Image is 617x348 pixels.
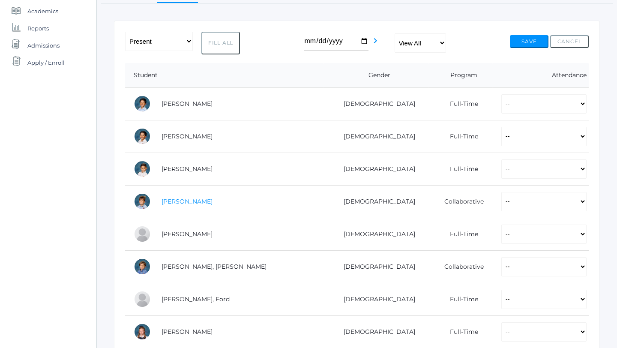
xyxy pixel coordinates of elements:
td: Full-Time [428,218,493,250]
div: Owen Bernardez [134,160,151,177]
td: [DEMOGRAPHIC_DATA] [323,250,429,283]
span: Academics [27,3,58,20]
a: [PERSON_NAME], [PERSON_NAME] [162,263,267,270]
button: Cancel [550,35,589,48]
div: Chloé Noëlle Cope [134,225,151,243]
td: [DEMOGRAPHIC_DATA] [323,185,429,218]
td: Full-Time [428,283,493,315]
td: Collaborative [428,250,493,283]
td: [DEMOGRAPHIC_DATA] [323,218,429,250]
td: [DEMOGRAPHIC_DATA] [323,153,429,185]
th: Program [428,63,493,88]
i: chevron_right [370,36,380,46]
span: Reports [27,20,49,37]
div: Ford Ferris [134,291,151,308]
th: Student [125,63,323,88]
td: Full-Time [428,315,493,348]
a: [PERSON_NAME] [162,230,213,238]
td: [DEMOGRAPHIC_DATA] [323,283,429,315]
div: Grayson Abrea [134,128,151,145]
td: [DEMOGRAPHIC_DATA] [323,120,429,153]
a: [PERSON_NAME] [162,198,213,205]
a: [PERSON_NAME] [162,328,213,336]
a: [PERSON_NAME] [162,165,213,173]
td: Full-Time [428,120,493,153]
th: Gender [323,63,429,88]
button: Save [510,35,548,48]
span: Admissions [27,37,60,54]
td: Collaborative [428,185,493,218]
td: [DEMOGRAPHIC_DATA] [323,87,429,120]
div: Austen Crosby [134,258,151,275]
a: chevron_right [370,39,380,48]
div: Lyla Foster [134,323,151,340]
div: Dominic Abrea [134,95,151,112]
button: Fill All [201,32,240,54]
td: [DEMOGRAPHIC_DATA] [323,315,429,348]
td: Full-Time [428,153,493,185]
a: [PERSON_NAME] [162,100,213,108]
td: Full-Time [428,87,493,120]
th: Attendance [493,63,589,88]
div: Obadiah Bradley [134,193,151,210]
a: [PERSON_NAME] [162,132,213,140]
a: [PERSON_NAME], Ford [162,295,230,303]
span: Apply / Enroll [27,54,65,71]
